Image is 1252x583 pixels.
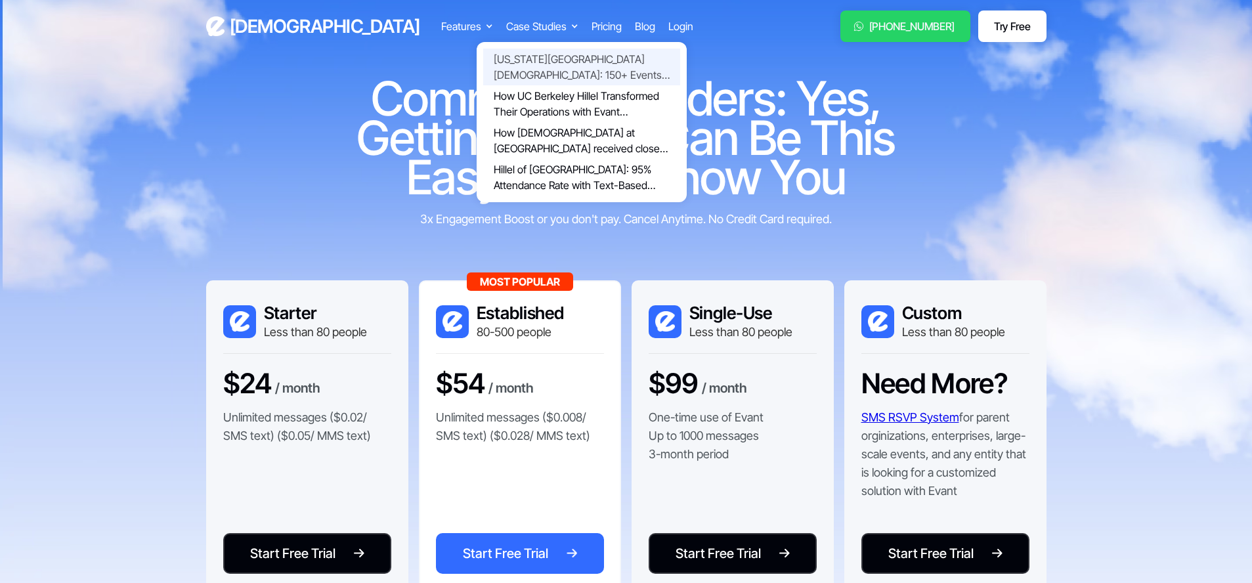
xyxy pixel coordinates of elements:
div: Start Free Trial [463,544,548,563]
a: [US_STATE][GEOGRAPHIC_DATA] [DEMOGRAPHIC_DATA]: 150+ Events Powered by [PERSON_NAME]'s Text Messa... [483,49,680,85]
div: Less than 80 people [902,324,1005,340]
a: Hillel of [GEOGRAPHIC_DATA]: 95% Attendance Rate with Text-Based RSVPs [483,159,680,196]
h3: Custom [902,303,1005,324]
a: How UC Berkeley Hillel Transformed Their Operations with Evant Transformative Results [483,85,680,122]
nav: Case Studies [477,35,687,202]
a: Start Free Trial [649,533,817,574]
a: Start Free Trial [436,533,604,574]
h3: [DEMOGRAPHIC_DATA] [230,15,420,38]
div: Less than 80 people [264,324,367,340]
div: 80-500 people [477,324,565,340]
a: Pricing [592,18,622,34]
div: Start Free Trial [888,544,974,563]
div: Most Popular [467,272,573,291]
div: Less than 80 people [689,324,792,340]
a: Start Free Trial [861,533,1029,574]
p: for parent orginizations, enterprises, large-scale events, and any entity that is looking for a c... [861,408,1029,500]
div: / month [702,378,747,400]
a: home [206,15,420,38]
div: Features [441,18,493,34]
div: / month [275,378,320,400]
div: Features [441,18,481,34]
div: / month [488,378,534,400]
a: Start Free Trial [223,533,391,574]
h1: Community Leaders: Yes, Getting RSVPs Can Be This Easy - Let's Show You [311,79,941,197]
a: Try Free [978,11,1046,42]
p: Unlimited messages ($0.02/ SMS text) ($0.05/ MMS text) [223,408,391,445]
h3: Need More? [861,367,1008,400]
h3: $99 [649,367,699,400]
div: Case Studies [506,18,578,34]
a: How [DEMOGRAPHIC_DATA] at [GEOGRAPHIC_DATA] received close to 100,000 RSVPs for events using Evan... [483,122,680,159]
h3: Established [477,303,565,324]
div: Case Studies [506,18,567,34]
h3: Starter [264,303,367,324]
a: Login [668,18,693,34]
a: Blog [635,18,655,34]
a: [PHONE_NUMBER] [840,11,971,42]
div: [PHONE_NUMBER] [869,18,955,34]
p: Unlimited messages ($0.008/ SMS text) ($0.028/ MMS text) [436,408,604,445]
h3: $54 [436,367,485,400]
h3: Single-Use [689,303,792,324]
p: One-time use of Evant Up to 1000 messages 3-month period [649,408,764,464]
h3: $24 [223,367,272,400]
div: Start Free Trial [250,544,335,563]
a: SMS RSVP System [861,410,959,424]
div: Start Free Trial [676,544,761,563]
div: 3x Engagement Boost or you don't pay. Cancel Anytime. No Credit Card required. [380,210,873,228]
